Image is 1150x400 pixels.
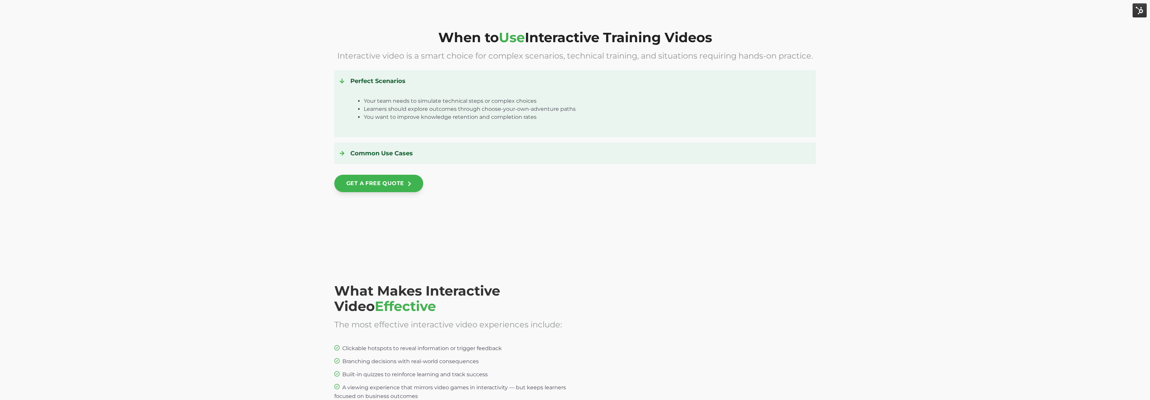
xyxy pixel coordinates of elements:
[342,345,502,351] span: Clickable hotspots to reveal information or trigger feedback
[1133,3,1147,17] img: HubSpot Tools Menu Toggle
[364,97,805,105] li: Your team needs to simulate technical steps or complex choices
[337,51,813,61] span: Interactive video is a smart choice for complex scenarios, technical training, and situations req...
[334,384,566,400] span: A viewing experience that mirrors video games in interactivity — but keeps learners focused on bu...
[438,29,712,46] span: When to Interactive Training Videos
[364,105,805,113] li: Learners should explore outcomes through choose-your-own-adventure paths
[334,175,423,192] a: GET A FREE QUOTE
[342,371,488,378] span: Built-in quizzes to reinforce learning and track success
[340,148,810,159] h4: Common Use Cases
[340,76,810,86] h4: Perfect Scenarios
[499,29,525,46] span: Use
[334,320,562,329] span: The most effective interactive video experiences include:
[334,283,500,314] span: What Makes Interactive Video
[342,358,479,365] span: Branching decisions with real-world consequences
[375,298,436,314] span: Effective
[364,113,805,121] li: You want to improve knowledge retention and completion rates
